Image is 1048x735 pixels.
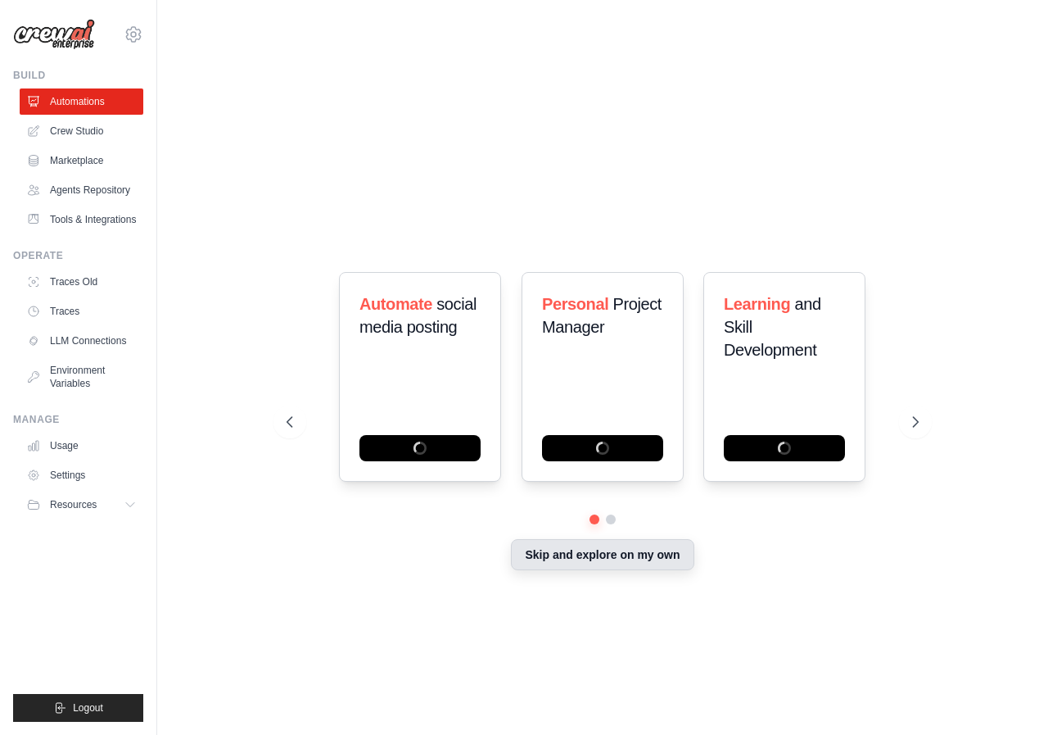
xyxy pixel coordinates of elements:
a: Traces Old [20,269,143,295]
img: Logo [13,19,95,50]
a: LLM Connections [20,328,143,354]
a: Crew Studio [20,118,143,144]
a: Marketplace [20,147,143,174]
a: Agents Repository [20,177,143,203]
a: Tools & Integrations [20,206,143,233]
span: and Skill Development [724,295,821,359]
a: Settings [20,462,143,488]
span: Resources [50,498,97,511]
a: Traces [20,298,143,324]
button: Skip and explore on my own [511,539,693,570]
button: Logout [13,694,143,722]
a: Environment Variables [20,357,143,397]
span: Logout [73,701,103,715]
div: Operate [13,249,143,262]
span: Learning [724,295,790,313]
div: Build [13,69,143,82]
span: Automate [359,295,432,313]
span: Personal [542,295,608,313]
div: Manage [13,413,143,426]
a: Usage [20,433,143,459]
button: Resources [20,492,143,518]
a: Automations [20,88,143,115]
span: Project Manager [542,295,662,336]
